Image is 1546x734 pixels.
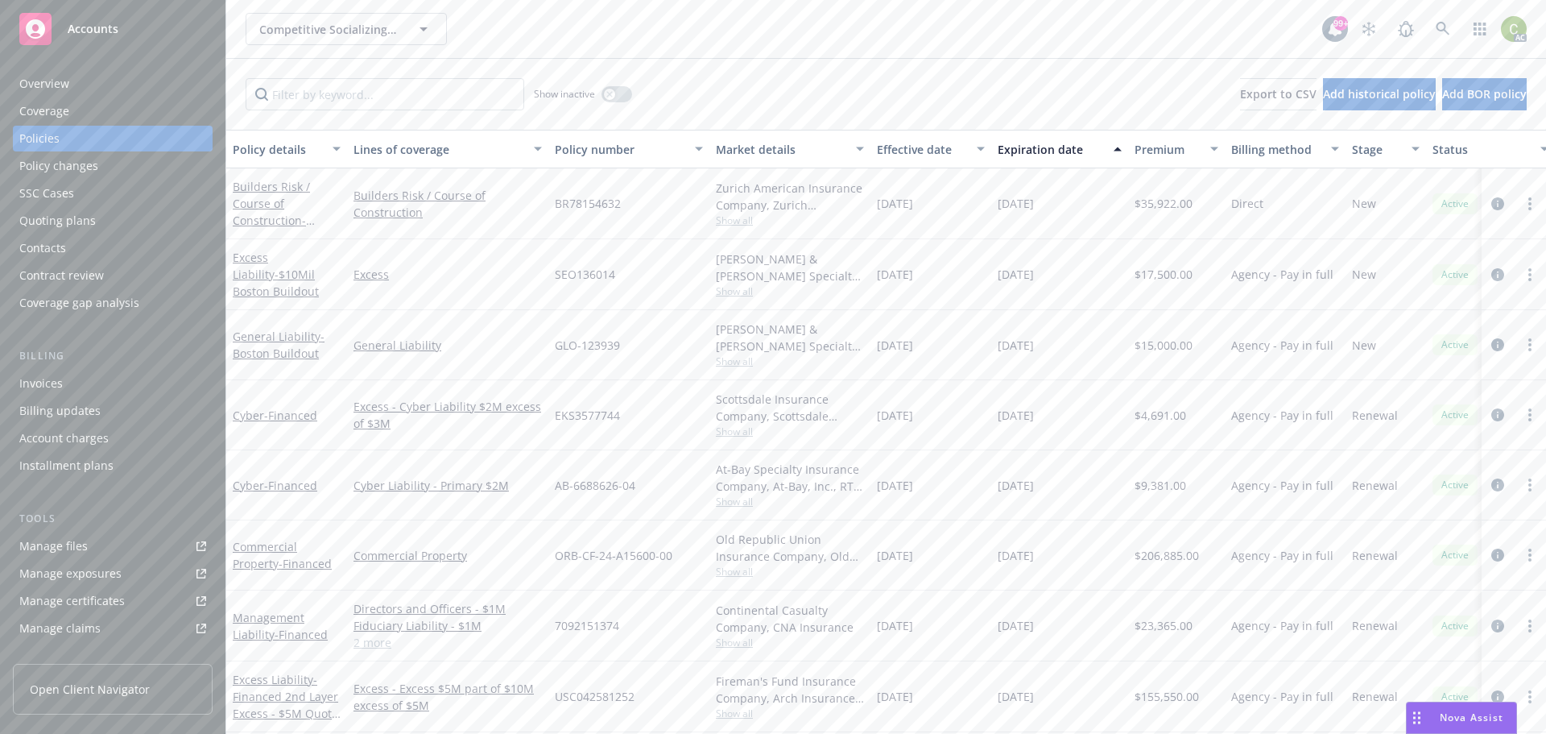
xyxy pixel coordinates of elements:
a: 2 more [353,634,542,651]
button: Stage [1346,130,1426,168]
span: Accounts [68,23,118,35]
span: [DATE] [877,407,913,424]
a: more [1520,335,1540,355]
span: Show all [716,425,864,438]
span: Agency - Pay in full [1231,477,1333,494]
a: Commercial Property [233,539,332,571]
button: Effective date [870,130,991,168]
div: At-Bay Specialty Insurance Company, At-Bay, Inc., RT Specialty Insurance Services, LLC (RSG Speci... [716,461,864,495]
span: - $10Mil Boston Buildout [233,267,319,299]
a: Management Liability [233,610,328,642]
div: Billing method [1231,141,1321,158]
span: Renewal [1352,477,1398,494]
a: Cyber [233,408,317,423]
span: Active [1439,619,1471,633]
a: Stop snowing [1353,13,1385,45]
a: General Liability [353,337,542,354]
span: Active [1439,548,1471,562]
a: circleInformation [1488,335,1507,355]
button: Add BOR policy [1442,78,1527,110]
a: more [1520,194,1540,214]
span: [DATE] [877,337,913,354]
a: Billing updates [13,398,213,424]
div: Manage certificates [19,588,125,614]
a: Accounts [13,6,213,52]
div: Continental Casualty Company, CNA Insurance [716,602,864,636]
a: more [1520,265,1540,284]
span: AB-6688626-04 [555,477,635,494]
span: Open Client Navigator [30,681,150,698]
span: $35,922.00 [1135,195,1193,212]
a: circleInformation [1488,405,1507,425]
span: - Financed [279,556,332,571]
span: Active [1439,338,1471,352]
a: Search [1427,13,1459,45]
div: Coverage gap analysis [19,290,139,316]
span: [DATE] [998,547,1034,564]
button: Billing method [1225,130,1346,168]
div: Stage [1352,141,1402,158]
a: circleInformation [1488,194,1507,214]
div: Drag to move [1407,703,1427,733]
span: SEO136014 [555,266,615,283]
span: Add historical policy [1323,86,1436,102]
a: SSC Cases [13,180,213,206]
div: Premium [1135,141,1201,158]
div: Billing [13,348,213,364]
span: [DATE] [998,407,1034,424]
div: Effective date [877,141,967,158]
a: Overview [13,71,213,97]
img: photo [1501,16,1527,42]
a: Directors and Officers - $1M [353,600,542,617]
div: Scottsdale Insurance Company, Scottsdale Insurance Company (Nationwide), RT Specialty Insurance S... [716,391,864,425]
div: Installment plans [19,453,114,479]
a: Policy changes [13,153,213,179]
a: Quoting plans [13,208,213,234]
a: Excess [353,266,542,283]
a: Installment plans [13,453,213,479]
a: Manage certificates [13,588,213,614]
span: Active [1439,690,1471,704]
div: Zurich American Insurance Company, Zurich Insurance Group, [GEOGRAPHIC_DATA] Assure/[GEOGRAPHIC_D... [716,180,864,214]
a: more [1520,405,1540,425]
a: General Liability [233,329,324,361]
div: Expiration date [998,141,1104,158]
span: [DATE] [877,617,913,634]
span: Export to CSV [1240,86,1317,102]
a: circleInformation [1488,687,1507,707]
a: Manage BORs [13,643,213,669]
span: $17,500.00 [1135,266,1193,283]
span: - Financed [264,478,317,493]
span: Renewal [1352,617,1398,634]
span: Show all [716,495,864,508]
span: Active [1439,478,1471,492]
span: [DATE] [998,266,1034,283]
div: 99+ [1333,16,1348,31]
span: [DATE] [998,617,1034,634]
span: New [1352,337,1376,354]
span: $23,365.00 [1135,617,1193,634]
div: Manage files [19,533,88,559]
span: [DATE] [877,477,913,494]
span: Renewal [1352,547,1398,564]
a: Commercial Property [353,547,542,564]
button: Premium [1128,130,1225,168]
a: Cyber Liability - Primary $2M [353,477,542,494]
span: Show all [716,565,864,578]
a: Excess - Cyber Liability $2M excess of $3M [353,398,542,432]
a: Manage claims [13,616,213,641]
button: Market details [709,130,870,168]
a: circleInformation [1488,475,1507,495]
a: circleInformation [1488,545,1507,565]
span: $9,381.00 [1135,477,1186,494]
a: Policies [13,126,213,151]
a: Excess Liability [233,250,319,299]
span: Show all [716,355,864,368]
div: Coverage [19,98,69,124]
button: Competitive Socializing US LLC [246,13,447,45]
span: [DATE] [877,688,913,705]
button: Lines of coverage [347,130,548,168]
span: $4,691.00 [1135,407,1186,424]
span: Direct [1231,195,1263,212]
span: Agency - Pay in full [1231,617,1333,634]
